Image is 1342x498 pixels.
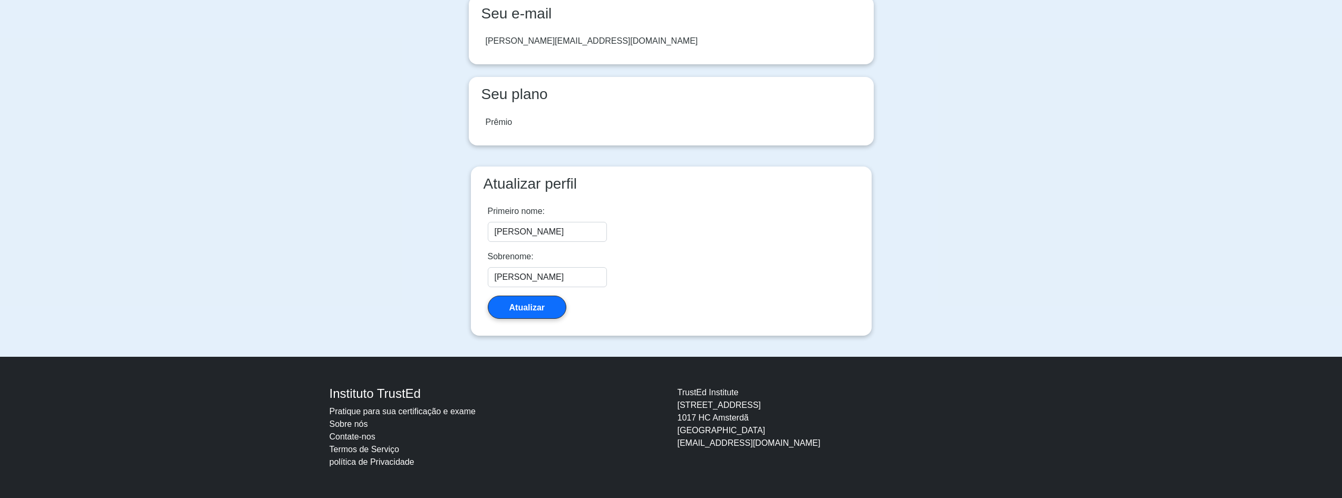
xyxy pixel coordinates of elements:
font: [STREET_ADDRESS] [678,401,761,409]
font: Seu e-mail [481,5,552,22]
font: [GEOGRAPHIC_DATA] [678,426,766,435]
font: TrustEd Institute [678,388,739,397]
font: Primeiro nome: [488,207,545,216]
a: Sobre nós [330,419,368,428]
font: [PERSON_NAME][EMAIL_ADDRESS][DOMAIN_NAME] [486,36,698,45]
font: Atualizar [509,303,545,312]
a: Pratique para sua certificação e exame [330,407,476,416]
font: Instituto TrustEd [330,386,421,401]
font: 1017 HC Amsterdã [678,413,749,422]
font: Seu plano [481,86,548,102]
font: [EMAIL_ADDRESS][DOMAIN_NAME] [678,438,820,447]
a: Termos de Serviço [330,445,400,454]
font: Prêmio [486,118,513,126]
font: Atualizar perfil [484,175,577,192]
a: Contate-nos [330,432,375,441]
button: Atualizar [488,296,567,318]
font: Sobrenome: [488,252,534,261]
a: política de Privacidade [330,457,414,466]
